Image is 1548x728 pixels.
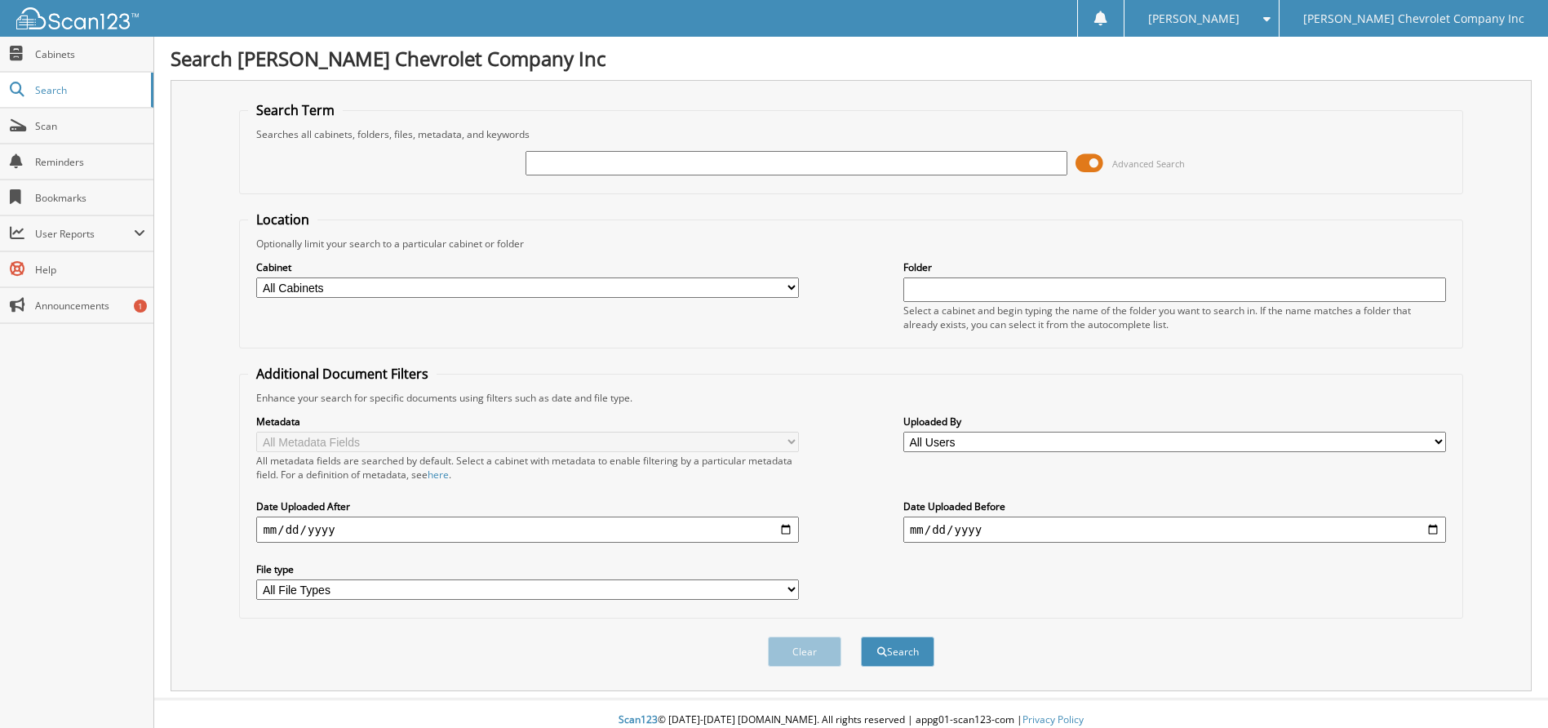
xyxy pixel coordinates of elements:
[35,119,145,133] span: Scan
[248,101,343,119] legend: Search Term
[35,299,145,313] span: Announcements
[248,127,1453,141] div: Searches all cabinets, folders, files, metadata, and keywords
[248,391,1453,405] div: Enhance your search for specific documents using filters such as date and file type.
[35,83,143,97] span: Search
[256,499,799,513] label: Date Uploaded After
[768,637,841,667] button: Clear
[35,47,145,61] span: Cabinets
[1022,712,1084,726] a: Privacy Policy
[903,304,1446,331] div: Select a cabinet and begin typing the name of the folder you want to search in. If the name match...
[903,260,1446,274] label: Folder
[1303,14,1524,24] span: [PERSON_NAME] Chevrolet Company Inc
[171,45,1532,72] h1: Search [PERSON_NAME] Chevrolet Company Inc
[256,517,799,543] input: start
[1148,14,1240,24] span: [PERSON_NAME]
[248,365,437,383] legend: Additional Document Filters
[256,415,799,428] label: Metadata
[35,155,145,169] span: Reminders
[428,468,449,482] a: here
[619,712,658,726] span: Scan123
[256,260,799,274] label: Cabinet
[248,237,1453,251] div: Optionally limit your search to a particular cabinet or folder
[256,562,799,576] label: File type
[861,637,934,667] button: Search
[35,227,134,241] span: User Reports
[35,191,145,205] span: Bookmarks
[903,499,1446,513] label: Date Uploaded Before
[134,300,147,313] div: 1
[35,263,145,277] span: Help
[1112,158,1185,170] span: Advanced Search
[903,517,1446,543] input: end
[903,415,1446,428] label: Uploaded By
[16,7,139,29] img: scan123-logo-white.svg
[256,454,799,482] div: All metadata fields are searched by default. Select a cabinet with metadata to enable filtering b...
[248,211,317,229] legend: Location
